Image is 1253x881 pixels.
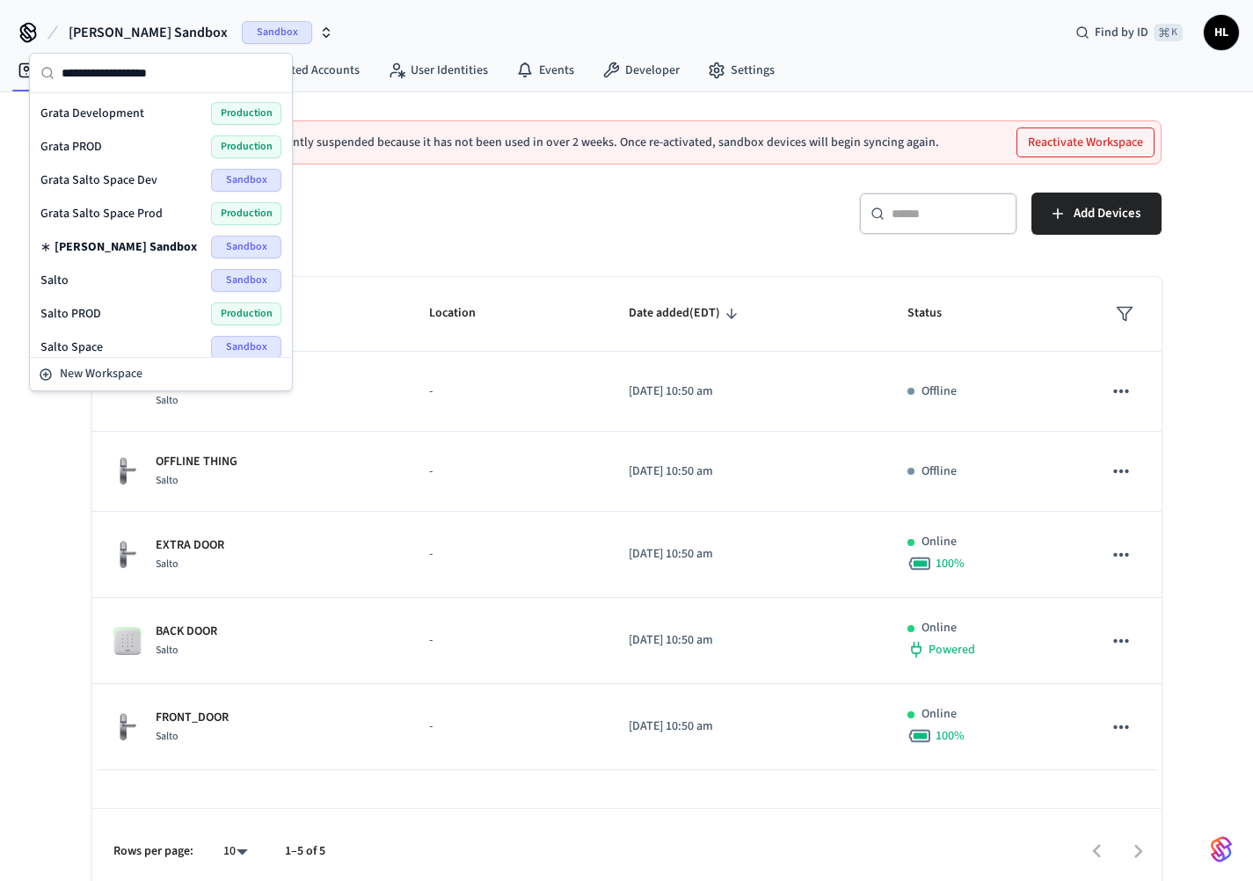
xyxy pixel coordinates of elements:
span: ⌘ K [1154,24,1183,41]
a: Developer [588,55,694,86]
span: Salto Space [40,339,103,356]
span: New Workspace [60,365,142,383]
span: Salto [156,393,178,408]
span: HL [1206,17,1237,48]
span: Production [211,202,281,225]
p: Rows per page: [113,842,193,861]
p: OFFLINE THING [156,453,237,471]
button: Reactivate Workspace [1017,128,1154,157]
a: Devices [4,55,95,86]
span: 100 % [936,727,965,745]
p: BACK DOOR [156,623,217,641]
span: Date added(EDT) [629,300,743,327]
table: sticky table [92,277,1162,770]
p: FRONT_DOOR [156,709,229,727]
span: Salto [40,272,69,289]
span: Production [211,135,281,158]
p: - [429,382,586,401]
img: salto_escutcheon_pin [113,712,142,742]
button: New Workspace [32,360,290,389]
p: This sandbox workspace is currently suspended because it has not been used in over 2 weeks. Once ... [121,135,939,149]
a: User Identities [374,55,502,86]
a: Settings [694,55,789,86]
p: 1–5 of 5 [285,842,325,861]
span: Status [907,300,965,327]
p: [DATE] 10:50 am [629,382,865,401]
span: Grata Salto Space Prod [40,205,163,222]
p: - [429,545,586,564]
h5: Devices [92,193,616,229]
p: Online [922,705,957,724]
p: EXTRA DOOR [156,536,224,555]
p: Offline [922,462,957,481]
span: Salto [156,473,178,488]
span: Add Devices [1074,202,1140,225]
span: Salto [156,729,178,744]
span: [PERSON_NAME] Sandbox [69,22,228,43]
p: [DATE] 10:50 am [629,545,865,564]
img: salto_escutcheon_pin [113,540,142,570]
span: Sandbox [242,21,312,44]
span: Salto PROD [40,305,101,323]
p: - [429,717,586,736]
span: Grata Salto Space Dev [40,171,157,189]
p: [DATE] 10:50 am [629,717,865,736]
span: Sandbox [211,236,281,258]
p: Online [922,533,957,551]
span: Location [429,300,499,327]
span: Sandbox [211,169,281,192]
p: - [429,462,586,481]
img: salto_escutcheon_pin [113,456,142,486]
span: [PERSON_NAME] Sandbox [55,238,197,256]
img: SeamLogoGradient.69752ec5.svg [1211,835,1232,863]
span: Salto [156,643,178,658]
a: Connected Accounts [215,55,374,86]
p: - [429,631,586,650]
p: [DATE] 10:50 am [629,631,865,650]
p: Offline [922,382,957,401]
span: Grata PROD [40,138,102,156]
button: HL [1204,15,1239,50]
span: Production [211,102,281,125]
span: Powered [929,641,975,659]
span: Sandbox [211,269,281,292]
span: 100 % [936,555,965,572]
a: Events [502,55,588,86]
span: Sandbox [211,336,281,359]
span: Grata Development [40,105,144,122]
button: Add Devices [1031,193,1162,235]
span: Find by ID [1095,24,1148,41]
span: Salto [156,557,178,572]
p: Online [922,619,957,637]
p: [DATE] 10:50 am [629,462,865,481]
span: Production [211,302,281,325]
div: 10 [215,839,257,864]
div: Find by ID⌘ K [1061,17,1197,48]
div: Suggestions [30,93,292,357]
img: salto_wallreader_pin [113,627,142,655]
